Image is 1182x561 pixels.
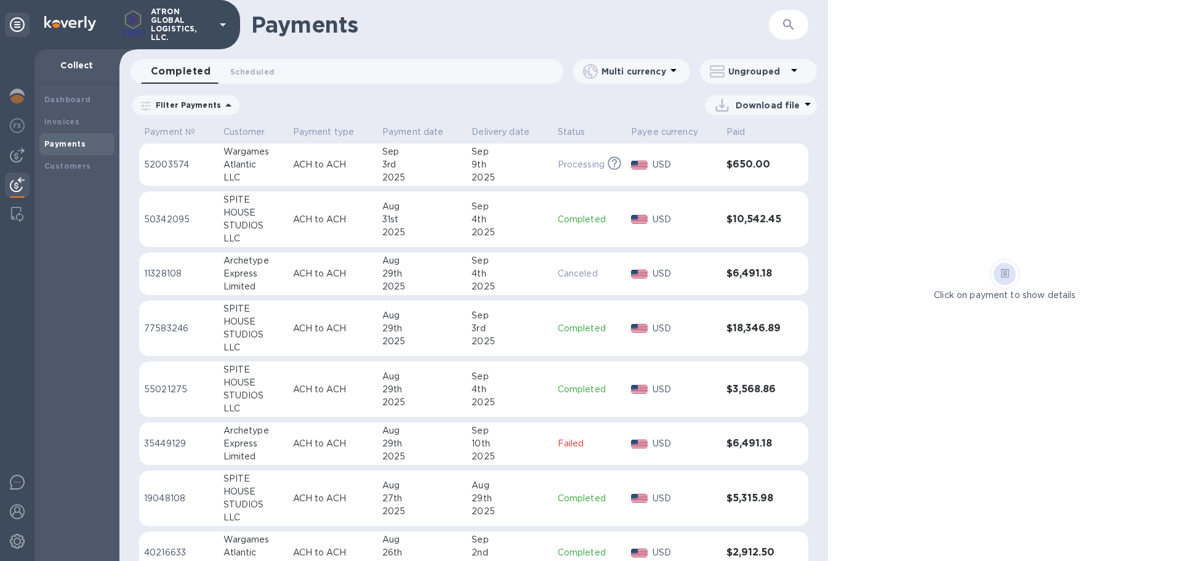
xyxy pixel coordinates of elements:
div: 2025 [472,396,547,409]
div: Sep [472,145,547,158]
div: 3rd [472,322,547,335]
img: USD [631,161,648,169]
p: Download file [736,99,800,111]
p: USD [653,437,717,450]
div: Aug [382,533,462,546]
p: Payment date [382,126,444,139]
p: Completed [558,492,621,505]
h3: $6,491.18 [726,438,783,450]
p: Processing [558,158,605,171]
span: Customer [223,126,281,139]
span: Payment type [293,126,371,139]
div: HOUSE [223,485,283,498]
p: Filter Payments [151,100,221,110]
div: 2025 [472,450,547,463]
h3: $3,568.86 [726,384,783,395]
div: Sep [472,424,547,437]
div: 2025 [472,280,547,293]
div: LLC [223,232,283,245]
div: 2025 [382,171,462,184]
div: 2025 [382,505,462,518]
p: Multi currency [601,65,666,78]
b: Customers [44,161,91,171]
div: Sep [472,200,547,213]
div: Sep [472,370,547,383]
img: USD [631,494,648,502]
img: Foreign exchange [10,118,25,133]
p: ACH to ACH [293,267,372,280]
p: ACH to ACH [293,383,372,396]
div: Unpin categories [5,12,30,37]
p: ACH to ACH [293,322,372,335]
span: Delivery date [472,126,545,139]
p: ATRON GLOBAL LOGISTICS, LLC. [151,7,212,42]
div: 29th [382,322,462,335]
p: ACH to ACH [293,546,372,559]
div: Wargames [223,145,283,158]
div: 2025 [382,450,462,463]
h3: $2,912.50 [726,547,783,559]
div: 3rd [382,158,462,171]
div: Aug [472,479,547,492]
span: Status [558,126,601,139]
div: Express [223,267,283,280]
h3: $18,346.89 [726,323,783,334]
b: Dashboard [44,95,91,104]
div: LLC [223,171,283,184]
img: USD [631,549,648,557]
div: Aug [382,479,462,492]
p: Payment № [144,126,195,139]
p: USD [653,322,717,335]
div: Atlantic [223,158,283,171]
div: 26th [382,546,462,559]
p: Ungrouped [728,65,787,78]
div: HOUSE [223,206,283,219]
p: Completed [558,383,621,396]
p: Completed [558,546,621,559]
div: 2025 [382,280,462,293]
div: SPITE [223,472,283,485]
p: USD [653,267,717,280]
img: Logo [44,16,96,31]
p: USD [653,383,717,396]
div: 4th [472,213,547,226]
p: Collect [44,59,110,71]
span: Payee currency [631,126,714,139]
p: Canceled [558,267,621,280]
div: 2025 [382,226,462,239]
h3: $10,542.45 [726,214,783,225]
div: STUDIOS [223,389,283,402]
div: Archetype [223,424,283,437]
div: 4th [472,267,547,280]
div: Sep [472,309,547,322]
div: Aug [382,370,462,383]
span: Scheduled [230,65,275,78]
p: 52003574 [144,158,214,171]
p: USD [653,213,717,226]
span: Completed [151,63,211,80]
p: USD [653,546,717,559]
p: Payee currency [631,126,698,139]
p: ACH to ACH [293,492,372,505]
div: Sep [472,533,547,546]
div: 9th [472,158,547,171]
div: Express [223,437,283,450]
b: Payments [44,139,86,148]
div: 29th [382,267,462,280]
h3: $6,491.18 [726,268,783,280]
span: Payment date [382,126,460,139]
div: 31st [382,213,462,226]
img: USD [631,440,648,448]
div: 27th [382,492,462,505]
div: SPITE [223,302,283,315]
div: 2025 [472,505,547,518]
p: Paid [726,126,746,139]
p: ACH to ACH [293,213,372,226]
p: Payment type [293,126,355,139]
div: 2nd [472,546,547,559]
b: Invoices [44,117,79,126]
div: Aug [382,200,462,213]
div: Aug [382,309,462,322]
div: 2025 [472,226,547,239]
div: STUDIOS [223,328,283,341]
